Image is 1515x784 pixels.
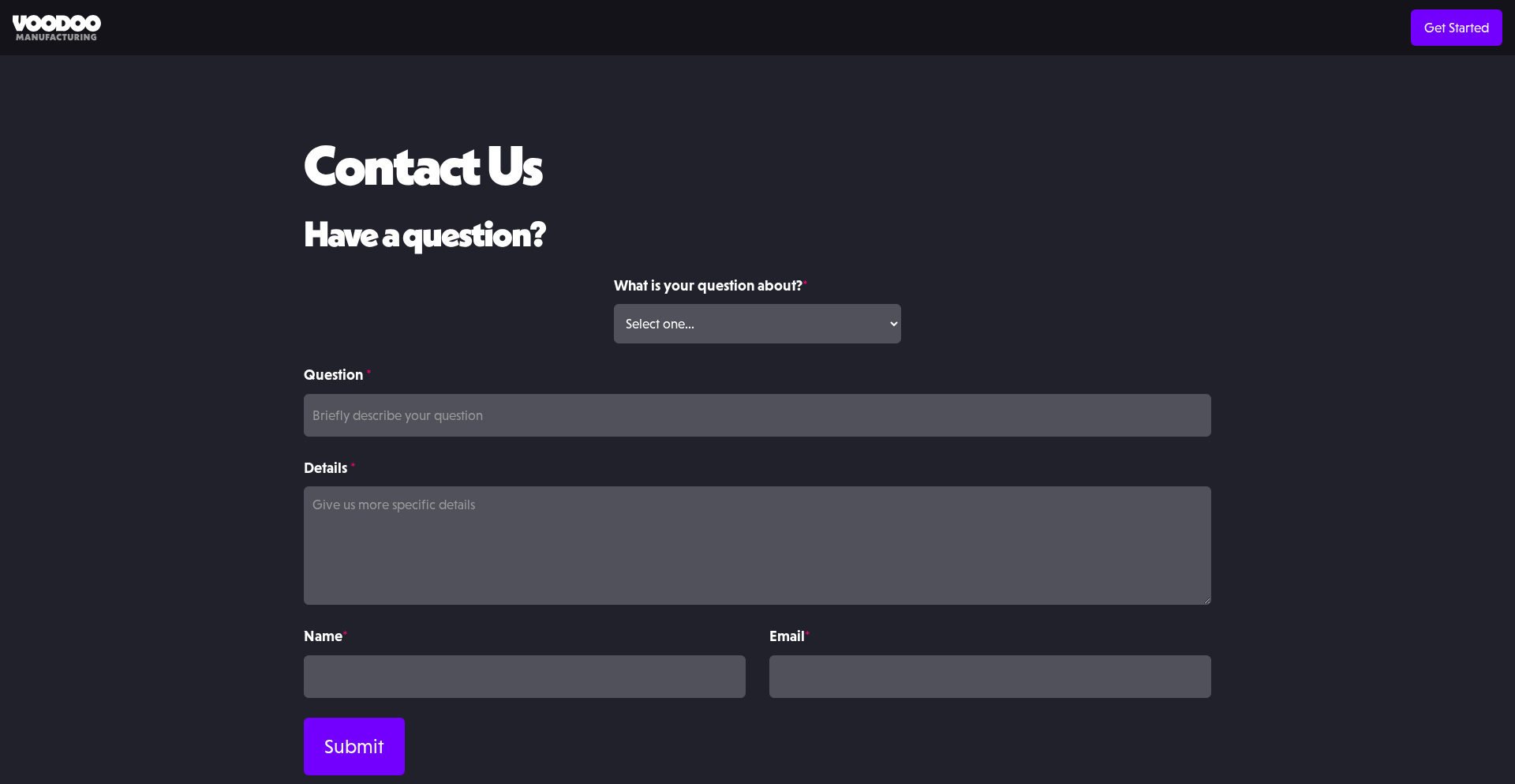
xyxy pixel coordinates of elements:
[304,134,541,195] h1: Contact Us
[1411,9,1502,46] a: Get Started
[304,625,746,647] label: Name
[304,366,363,383] strong: Question
[304,718,405,775] input: Submit
[304,394,1211,437] input: Briefly describe your question
[614,274,900,297] label: What is your question about?
[304,274,1211,775] form: Contact Form
[769,625,1211,647] label: Email
[13,15,101,41] img: Voodoo Manufacturing logo
[304,215,1211,254] h2: Have a question?
[304,459,347,476] strong: Details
